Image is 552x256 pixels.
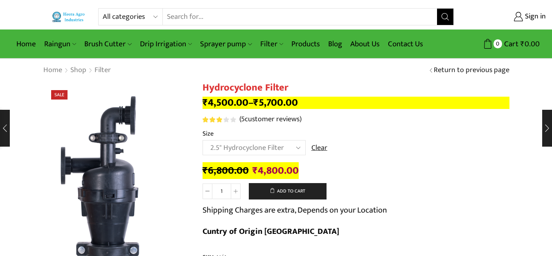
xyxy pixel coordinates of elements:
[346,34,384,54] a: About Us
[252,162,299,179] bdi: 4,800.00
[203,117,236,122] div: Rated 3.20 out of 5
[287,34,324,54] a: Products
[203,117,224,122] span: Rated out of 5 based on customer ratings
[249,183,327,199] button: Add to cart
[252,162,258,179] span: ₹
[256,34,287,54] a: Filter
[203,117,237,122] span: 5
[40,34,80,54] a: Raingun
[80,34,135,54] a: Brush Cutter
[520,38,540,50] bdi: 0.00
[43,65,111,76] nav: Breadcrumb
[434,65,509,76] a: Return to previous page
[520,38,525,50] span: ₹
[466,9,546,24] a: Sign in
[253,94,259,111] span: ₹
[462,36,540,52] a: 0 Cart ₹0.00
[437,9,453,25] button: Search button
[163,9,437,25] input: Search for...
[502,39,518,50] span: Cart
[253,94,298,111] bdi: 5,700.00
[51,90,68,100] span: Sale
[239,114,302,125] a: (5customer reviews)
[203,224,339,238] b: Cuntry of Origin [GEOGRAPHIC_DATA]
[311,143,327,154] a: Clear options
[12,34,40,54] a: Home
[523,11,546,22] span: Sign in
[203,94,248,111] bdi: 4,500.00
[136,34,196,54] a: Drip Irrigation
[203,162,249,179] bdi: 6,800.00
[493,39,502,48] span: 0
[203,94,208,111] span: ₹
[203,162,208,179] span: ₹
[241,113,245,125] span: 5
[203,97,509,109] p: –
[203,82,509,94] h1: Hydrocyclone Filter
[384,34,427,54] a: Contact Us
[70,65,87,76] a: Shop
[196,34,256,54] a: Sprayer pump
[212,184,231,199] input: Product quantity
[43,65,63,76] a: Home
[324,34,346,54] a: Blog
[94,65,111,76] a: Filter
[203,129,214,138] label: Size
[203,204,387,217] p: Shipping Charges are extra, Depends on your Location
